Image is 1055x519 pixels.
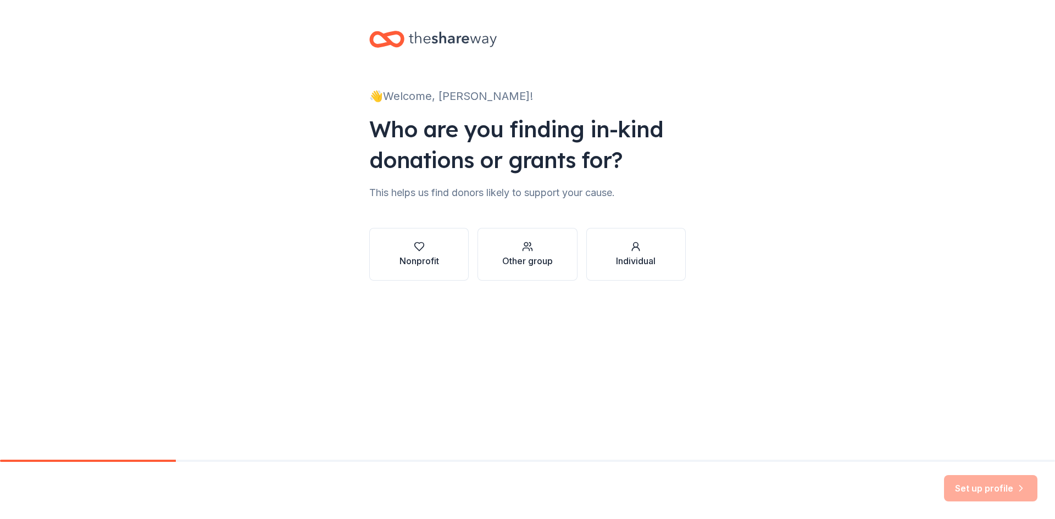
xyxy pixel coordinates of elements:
[399,254,439,267] div: Nonprofit
[369,184,686,202] div: This helps us find donors likely to support your cause.
[369,87,686,105] div: 👋 Welcome, [PERSON_NAME]!
[477,228,577,281] button: Other group
[586,228,686,281] button: Individual
[369,228,469,281] button: Nonprofit
[616,254,656,267] div: Individual
[369,114,686,175] div: Who are you finding in-kind donations or grants for?
[502,254,553,267] div: Other group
